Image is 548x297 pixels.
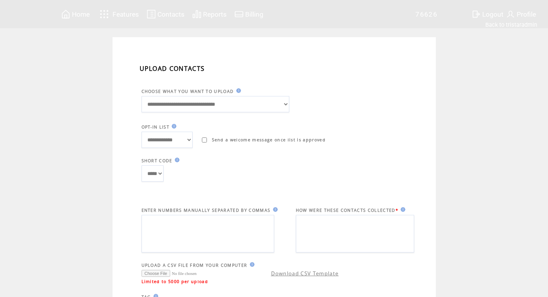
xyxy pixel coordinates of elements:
[140,64,205,73] span: UPLOAD CONTACTS
[234,9,244,19] img: creidtcard.svg
[172,158,179,162] img: help.gif
[97,8,111,21] img: features.svg
[72,10,90,18] span: Home
[60,8,91,20] a: Home
[248,262,254,267] img: help.gif
[234,88,241,93] img: help.gif
[505,8,537,20] a: Profile
[61,9,70,19] img: home.svg
[142,124,170,130] span: OPT-IN LIST
[142,89,234,94] span: CHOOSE WHAT YOU WANT TO UPLOAD
[142,208,271,213] span: ENTER NUMBERS MANUALLY SEPARATED BY COMMAS
[471,9,481,19] img: exit.svg
[203,10,227,18] span: Reports
[296,208,396,213] span: HOW WERE THESE CONTACTS COLLECTED
[169,124,176,129] img: help.gif
[96,7,140,22] a: Features
[415,10,437,18] span: 76626
[271,270,339,277] a: Download CSV Template
[142,263,248,268] span: UPLOAD A CSV FILE FROM YOUR COMPUTER
[212,137,326,142] span: Send a welcome message once list is approved
[245,10,263,18] span: Billing
[157,10,184,18] span: Contacts
[142,279,208,284] span: Limited to 5000 per upload
[113,10,139,18] span: Features
[398,207,405,212] img: help.gif
[482,10,504,18] span: Logout
[147,9,156,19] img: contacts.svg
[271,207,278,212] img: help.gif
[485,21,537,28] a: Back to tristaradmin
[192,9,201,19] img: chart.svg
[506,9,515,19] img: profile.svg
[191,8,228,20] a: Reports
[145,8,186,20] a: Contacts
[470,8,505,20] a: Logout
[517,10,536,18] span: Profile
[142,158,172,163] span: SHORT CODE
[233,8,265,20] a: Billing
